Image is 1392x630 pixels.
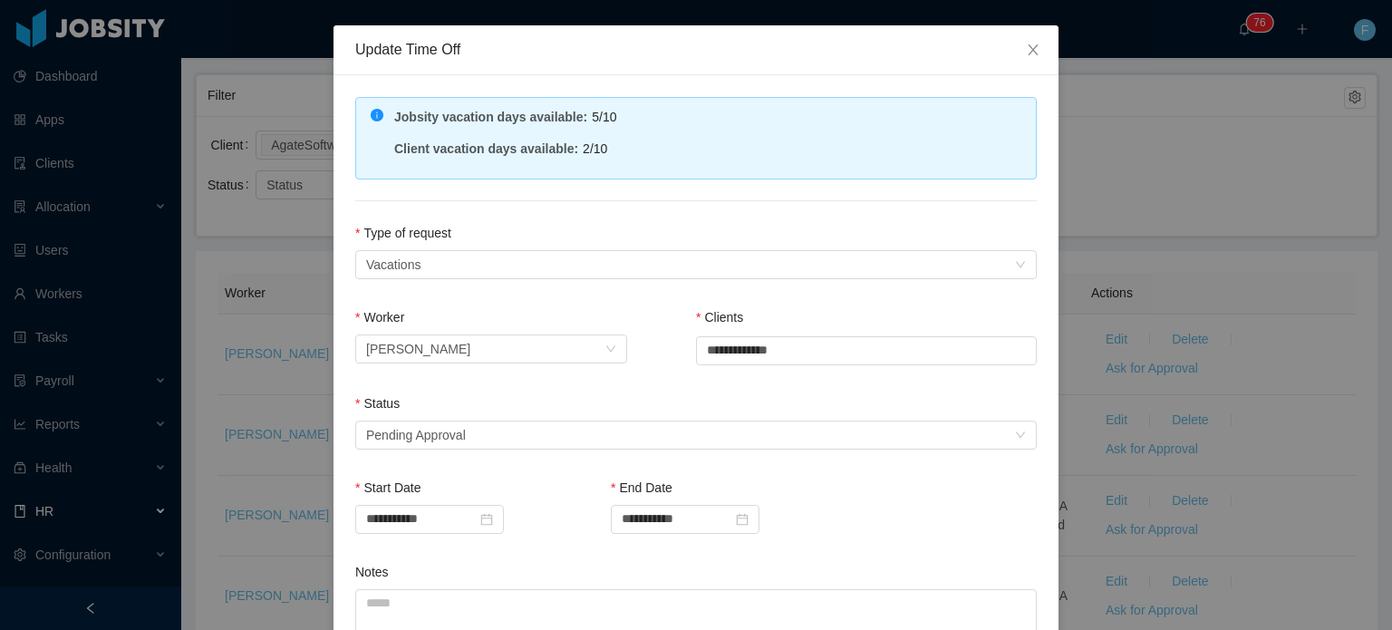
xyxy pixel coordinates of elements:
button: Close [1008,25,1058,76]
div: Vacations [366,251,420,278]
label: End Date [611,480,672,495]
div: Pending Approval [366,422,466,449]
i: icon: close [1026,43,1040,57]
label: Type of request [355,226,451,240]
i: icon: info-circle [371,109,383,121]
label: Status [355,396,400,411]
div: Update Time Off [355,40,1037,60]
label: Clients [696,310,743,325]
span: 5/10 [592,110,616,124]
label: Start Date [355,480,420,495]
label: Notes [355,565,389,579]
label: Worker [355,310,404,325]
strong: Jobsity vacation days available : [394,110,587,124]
span: 2/10 [583,141,607,156]
div: Joshua Platero [366,335,470,363]
i: icon: calendar [480,513,493,526]
strong: Client vacation days available : [394,141,578,156]
i: icon: calendar [736,513,749,526]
